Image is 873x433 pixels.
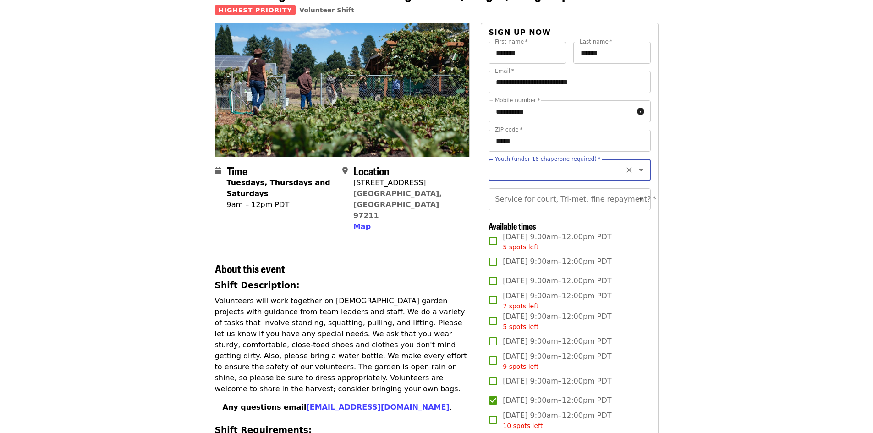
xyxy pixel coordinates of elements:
[215,280,300,290] strong: Shift Description:
[489,130,650,152] input: ZIP code
[489,71,650,93] input: Email
[215,5,296,15] span: Highest Priority
[342,166,348,175] i: map-marker-alt icon
[503,395,611,406] span: [DATE] 9:00am–12:00pm PDT
[215,166,221,175] i: calendar icon
[503,256,611,267] span: [DATE] 9:00am–12:00pm PDT
[503,422,543,429] span: 10 spots left
[223,402,470,413] p: .
[580,39,612,44] label: Last name
[637,107,644,116] i: circle-info icon
[495,68,514,74] label: Email
[635,164,648,176] button: Open
[353,221,371,232] button: Map
[353,189,442,220] a: [GEOGRAPHIC_DATA], [GEOGRAPHIC_DATA] 97211
[489,100,633,122] input: Mobile number
[503,302,538,310] span: 7 spots left
[227,178,330,198] strong: Tuesdays, Thursdays and Saturdays
[623,164,636,176] button: Clear
[306,403,449,411] a: [EMAIL_ADDRESS][DOMAIN_NAME]
[503,376,611,387] span: [DATE] 9:00am–12:00pm PDT
[215,296,470,395] p: Volunteers will work together on [DEMOGRAPHIC_DATA] garden projects with guidance from team leade...
[635,193,648,206] button: Open
[495,156,600,162] label: Youth (under 16 chaperone required)
[503,410,611,431] span: [DATE] 9:00am–12:00pm PDT
[495,127,522,132] label: ZIP code
[223,403,450,411] strong: Any questions email
[353,177,462,188] div: [STREET_ADDRESS]
[503,351,611,372] span: [DATE] 9:00am–12:00pm PDT
[503,290,611,311] span: [DATE] 9:00am–12:00pm PDT
[227,163,247,179] span: Time
[503,311,611,332] span: [DATE] 9:00am–12:00pm PDT
[489,220,536,232] span: Available times
[489,42,566,64] input: First name
[503,323,538,330] span: 5 spots left
[215,23,470,156] img: Portland Dig In!: Eastside Learning Garden (all ages) - Aug/Sept/Oct organized by Oregon Food Bank
[227,199,335,210] div: 9am – 12pm PDT
[573,42,651,64] input: Last name
[495,98,540,103] label: Mobile number
[215,260,285,276] span: About this event
[353,222,371,231] span: Map
[489,28,551,37] span: Sign up now
[503,363,538,370] span: 9 spots left
[503,243,538,251] span: 5 spots left
[495,39,528,44] label: First name
[503,275,611,286] span: [DATE] 9:00am–12:00pm PDT
[503,336,611,347] span: [DATE] 9:00am–12:00pm PDT
[299,6,354,14] a: Volunteer Shift
[503,231,611,252] span: [DATE] 9:00am–12:00pm PDT
[353,163,390,179] span: Location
